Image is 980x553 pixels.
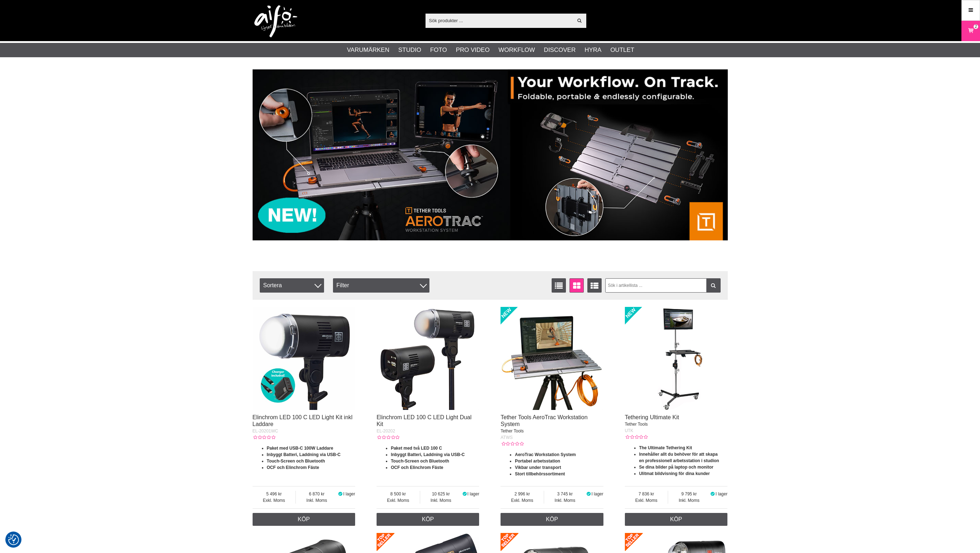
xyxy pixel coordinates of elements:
[501,414,587,427] a: Tether Tools AeroTrac Workstation System
[625,414,679,420] a: Tethering Ultimate Kit
[639,445,692,450] strong: The Ultimate Tethering Kit
[625,513,728,526] a: Köp
[253,429,278,434] span: EL-20201WC
[625,428,633,433] span: UTK
[625,491,668,497] span: 7 836
[625,434,648,440] div: Kundbetyg: 0
[343,491,355,496] span: I lager
[391,446,442,451] strong: Paket med två LED 100 C
[377,497,420,504] span: Exkl. Moms
[639,452,718,457] strong: Innehåller allt du behöver för att skapa
[8,533,19,546] button: Samtyckesinställningar
[584,45,601,55] a: Hyra
[501,497,544,504] span: Exkl. Moms
[420,497,462,504] span: Inkl. Moms
[430,45,447,55] a: Foto
[420,491,462,497] span: 10 625
[515,459,560,464] strong: Portabel arbetsstation
[456,45,489,55] a: Pro Video
[625,497,668,504] span: Exkl. Moms
[552,278,566,293] a: Listvisning
[501,491,544,497] span: 2 996
[501,441,523,447] div: Kundbetyg: 0
[253,307,355,410] img: Elinchrom LED 100 C LED Light Kit inkl Laddare
[338,491,343,496] i: I lager
[377,513,479,526] a: Köp
[501,513,603,526] a: Köp
[253,434,275,441] div: Kundbetyg: 0
[515,452,576,457] strong: AeroTrac Workstation System
[398,45,421,55] a: Studio
[253,491,296,497] span: 5 496
[333,278,429,293] div: Filter
[377,434,399,441] div: Kundbetyg: 0
[377,491,420,497] span: 8 500
[391,452,465,457] strong: Inbyggt Batteri, Laddning via USB-C
[253,497,296,504] span: Exkl. Moms
[668,491,710,497] span: 9 795
[544,45,576,55] a: Discover
[267,452,341,457] strong: Inbyggt Batteri, Laddning via USB-C
[515,471,565,476] strong: Stort tillbehörssortiment
[267,446,333,451] strong: Paket med USB-C 100W Laddare
[515,465,561,470] strong: Vikbar under transport
[391,459,449,464] strong: Touch-Screen och Bluetooth
[716,491,727,496] span: I lager
[639,458,719,463] strong: en professionell arbetsstation i studion
[586,491,592,496] i: I lager
[498,45,535,55] a: Workflow
[625,307,728,410] img: Tethering Ultimate Kit
[639,471,710,476] strong: Ulitmat bildvisning för dina kunder
[391,465,443,470] strong: OCF och Elinchrom Fäste
[625,422,648,427] span: Tether Tools
[267,459,325,464] strong: Touch-Screen och Bluetooth
[260,278,324,293] span: Sortera
[254,5,297,38] img: logo.png
[544,491,586,497] span: 3 745
[706,278,721,293] a: Filtrera
[501,435,513,440] span: ATWS
[347,45,389,55] a: Varumärken
[377,414,472,427] a: Elinchrom LED 100 C LED Light Dual Kit
[962,23,980,39] a: 2
[501,429,523,434] span: Tether Tools
[975,23,977,30] span: 2
[605,278,721,293] input: Sök i artikellista ...
[591,491,603,496] span: I lager
[377,307,479,410] img: Elinchrom LED 100 C LED Light Dual Kit
[569,278,584,293] a: Fönstervisning
[296,491,338,497] span: 6 870
[253,414,353,427] a: Elinchrom LED 100 C LED Light Kit inkl Laddare
[462,491,467,496] i: I lager
[267,465,319,470] strong: OCF och Elinchrom Fäste
[639,465,713,470] strong: Se dina bilder på laptop och monitor
[610,45,634,55] a: Outlet
[377,429,395,434] span: EL-20202
[296,497,338,504] span: Inkl. Moms
[668,497,710,504] span: Inkl. Moms
[587,278,602,293] a: Utökad listvisning
[544,497,586,504] span: Inkl. Moms
[8,534,19,545] img: Revisit consent button
[426,15,573,26] input: Sök produkter ...
[253,69,728,240] img: Annons:007 banner-header-aerotrac-1390x500.jpg
[710,491,716,496] i: I lager
[253,513,355,526] a: Köp
[467,491,479,496] span: I lager
[501,307,603,410] img: Tether Tools AeroTrac Workstation System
